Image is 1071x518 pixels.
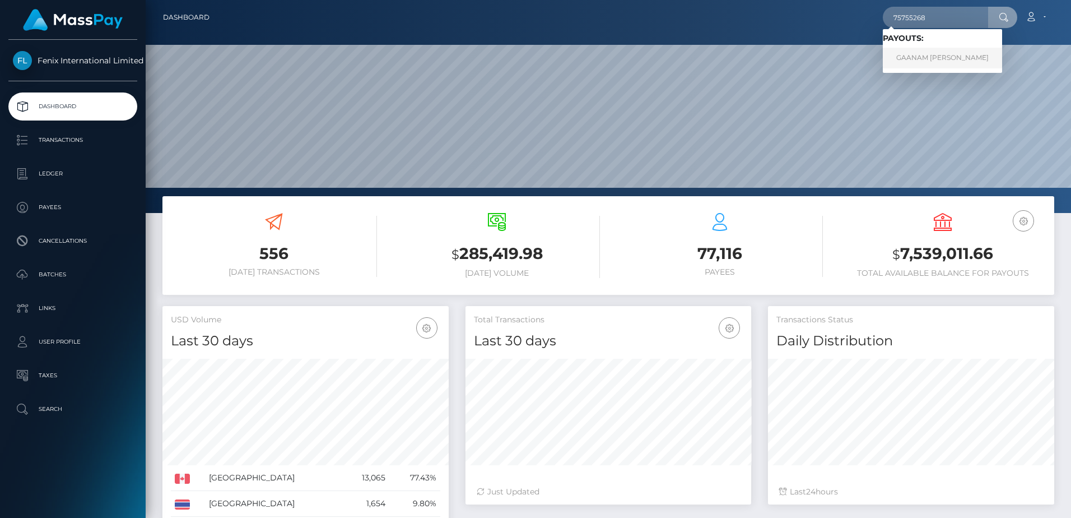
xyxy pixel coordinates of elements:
td: 77.43% [389,465,440,491]
h6: [DATE] Transactions [171,267,377,277]
h3: 77,116 [617,243,823,265]
p: Search [13,401,133,418]
p: Cancellations [13,233,133,249]
p: Ledger [13,165,133,182]
a: Dashboard [8,92,137,121]
td: 1,654 [343,491,390,517]
p: Transactions [13,132,133,149]
a: Batches [8,261,137,289]
h5: Total Transactions [474,314,743,326]
img: Fenix International Limited [13,51,32,70]
div: Last hours [779,486,1043,498]
h5: Transactions Status [776,314,1046,326]
div: Just Updated [477,486,741,498]
img: TH.png [175,499,190,510]
a: Dashboard [163,6,209,29]
small: $ [451,247,459,262]
p: Batches [13,266,133,283]
td: [GEOGRAPHIC_DATA] [205,491,343,517]
h6: Payees [617,267,823,277]
h4: Daily Distribution [776,331,1046,351]
a: Payees [8,193,137,221]
small: $ [892,247,900,262]
p: Links [13,300,133,317]
h6: [DATE] Volume [394,269,600,278]
a: Search [8,395,137,423]
a: GAANAM [PERSON_NAME] [883,48,1002,68]
a: Links [8,294,137,322]
a: Transactions [8,126,137,154]
td: 9.80% [389,491,440,517]
img: CA.png [175,474,190,484]
a: User Profile [8,328,137,356]
td: 13,065 [343,465,390,491]
h6: Payouts: [883,34,1002,43]
h6: Total Available Balance for Payouts [840,269,1046,278]
span: 24 [806,487,816,497]
h4: Last 30 days [474,331,743,351]
p: Payees [13,199,133,216]
td: [GEOGRAPHIC_DATA] [205,465,343,491]
a: Taxes [8,362,137,390]
input: Search... [883,7,988,28]
h4: Last 30 days [171,331,440,351]
a: Ledger [8,160,137,188]
img: MassPay Logo [23,9,123,31]
p: Dashboard [13,98,133,115]
h3: 556 [171,243,377,265]
a: Cancellations [8,227,137,255]
h3: 285,419.98 [394,243,600,266]
p: User Profile [13,334,133,350]
span: Fenix International Limited [8,55,137,66]
p: Taxes [13,367,133,384]
h5: USD Volume [171,314,440,326]
h3: 7,539,011.66 [840,243,1046,266]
